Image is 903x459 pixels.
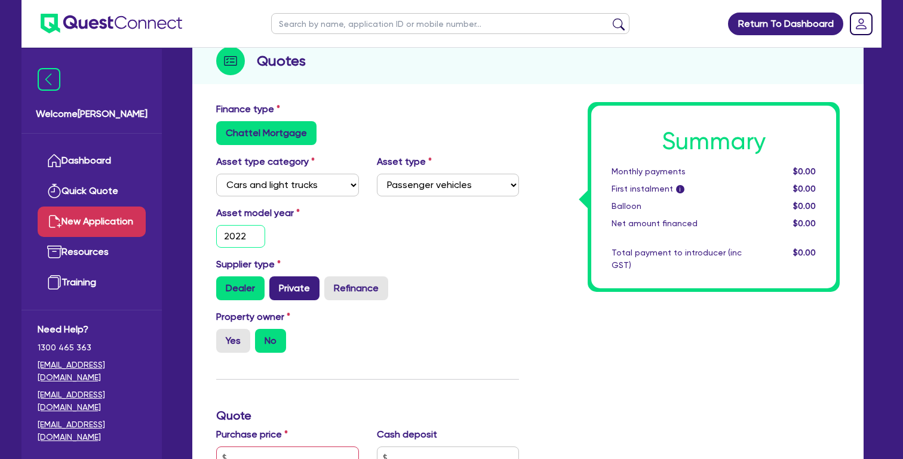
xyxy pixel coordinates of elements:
[269,276,320,300] label: Private
[216,102,280,116] label: Finance type
[257,50,306,72] h2: Quotes
[793,218,816,228] span: $0.00
[728,13,843,35] a: Return To Dashboard
[41,14,182,33] img: quest-connect-logo-blue
[47,214,62,229] img: new-application
[216,47,245,75] img: step-icon
[324,276,388,300] label: Refinance
[793,167,816,176] span: $0.00
[38,418,146,443] a: [EMAIL_ADDRESS][DOMAIN_NAME]
[216,408,519,423] h3: Quote
[793,248,816,257] span: $0.00
[271,13,629,34] input: Search by name, application ID or mobile number...
[612,127,816,156] h1: Summary
[38,146,146,176] a: Dashboard
[47,275,62,289] img: training
[38,207,146,237] a: New Application
[216,276,265,300] label: Dealer
[47,245,62,259] img: resources
[255,329,286,353] label: No
[216,329,250,353] label: Yes
[846,8,877,39] a: Dropdown toggle
[377,155,432,169] label: Asset type
[793,201,816,211] span: $0.00
[603,217,751,230] div: Net amount financed
[38,68,60,91] img: icon-menu-close
[216,257,281,272] label: Supplier type
[603,247,751,272] div: Total payment to introducer (inc GST)
[38,176,146,207] a: Quick Quote
[38,341,146,354] span: 1300 465 363
[216,155,315,169] label: Asset type category
[216,310,290,324] label: Property owner
[38,322,146,337] span: Need Help?
[676,185,684,193] span: i
[216,121,317,145] label: Chattel Mortgage
[207,206,368,220] label: Asset model year
[38,359,146,384] a: [EMAIL_ADDRESS][DOMAIN_NAME]
[377,427,437,442] label: Cash deposit
[793,184,816,193] span: $0.00
[38,237,146,267] a: Resources
[603,183,751,195] div: First instalment
[47,184,62,198] img: quick-quote
[603,200,751,212] div: Balloon
[38,267,146,298] a: Training
[38,389,146,414] a: [EMAIL_ADDRESS][DOMAIN_NAME]
[36,107,148,121] span: Welcome [PERSON_NAME]
[216,427,288,442] label: Purchase price
[603,165,751,178] div: Monthly payments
